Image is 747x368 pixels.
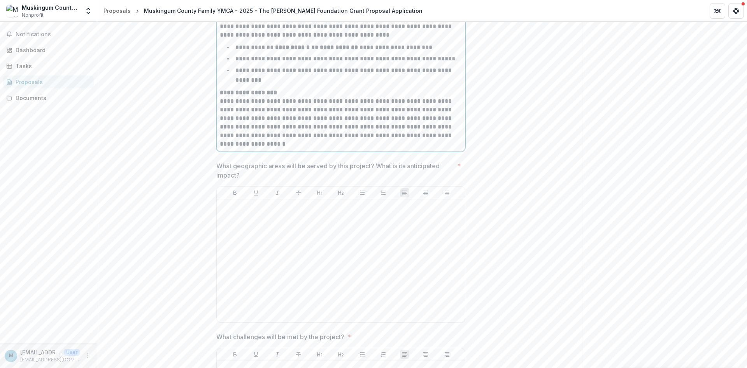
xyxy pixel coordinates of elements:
[22,12,44,19] span: Nonprofit
[16,78,88,86] div: Proposals
[710,3,725,19] button: Partners
[216,161,454,180] p: What geographic areas will be served by this project? What is its anticipated impact?
[230,350,240,359] button: Bold
[336,350,345,359] button: Heading 2
[100,5,134,16] a: Proposals
[3,92,94,104] a: Documents
[16,46,88,54] div: Dashboard
[251,350,261,359] button: Underline
[230,188,240,197] button: Bold
[294,350,303,359] button: Strike
[294,188,303,197] button: Strike
[6,5,19,17] img: Muskingum County Family YMCA
[16,62,88,70] div: Tasks
[3,44,94,56] a: Dashboard
[336,188,345,197] button: Heading 2
[400,188,409,197] button: Align Left
[216,332,344,342] p: What challenges will be met by the project?
[728,3,744,19] button: Get Help
[442,188,452,197] button: Align Right
[273,188,282,197] button: Italicize
[315,188,324,197] button: Heading 1
[442,350,452,359] button: Align Right
[421,188,430,197] button: Align Center
[20,356,80,363] p: [EMAIL_ADDRESS][DOMAIN_NAME]
[358,188,367,197] button: Bullet List
[315,350,324,359] button: Heading 1
[273,350,282,359] button: Italicize
[3,76,94,88] a: Proposals
[16,31,91,38] span: Notifications
[358,350,367,359] button: Bullet List
[379,350,388,359] button: Ordered List
[379,188,388,197] button: Ordered List
[400,350,409,359] button: Align Left
[251,188,261,197] button: Underline
[16,94,88,102] div: Documents
[144,7,423,15] div: Muskingum County Family YMCA - 2025 - The [PERSON_NAME] Foundation Grant Proposal Application
[83,351,92,361] button: More
[3,28,94,40] button: Notifications
[22,4,80,12] div: Muskingum County Family YMCA
[3,60,94,72] a: Tasks
[100,5,426,16] nav: breadcrumb
[64,349,80,356] p: User
[9,353,13,358] div: mcdadetyler@hotmail.com
[20,348,61,356] p: [EMAIL_ADDRESS][DOMAIN_NAME]
[421,350,430,359] button: Align Center
[103,7,131,15] div: Proposals
[83,3,94,19] button: Open entity switcher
